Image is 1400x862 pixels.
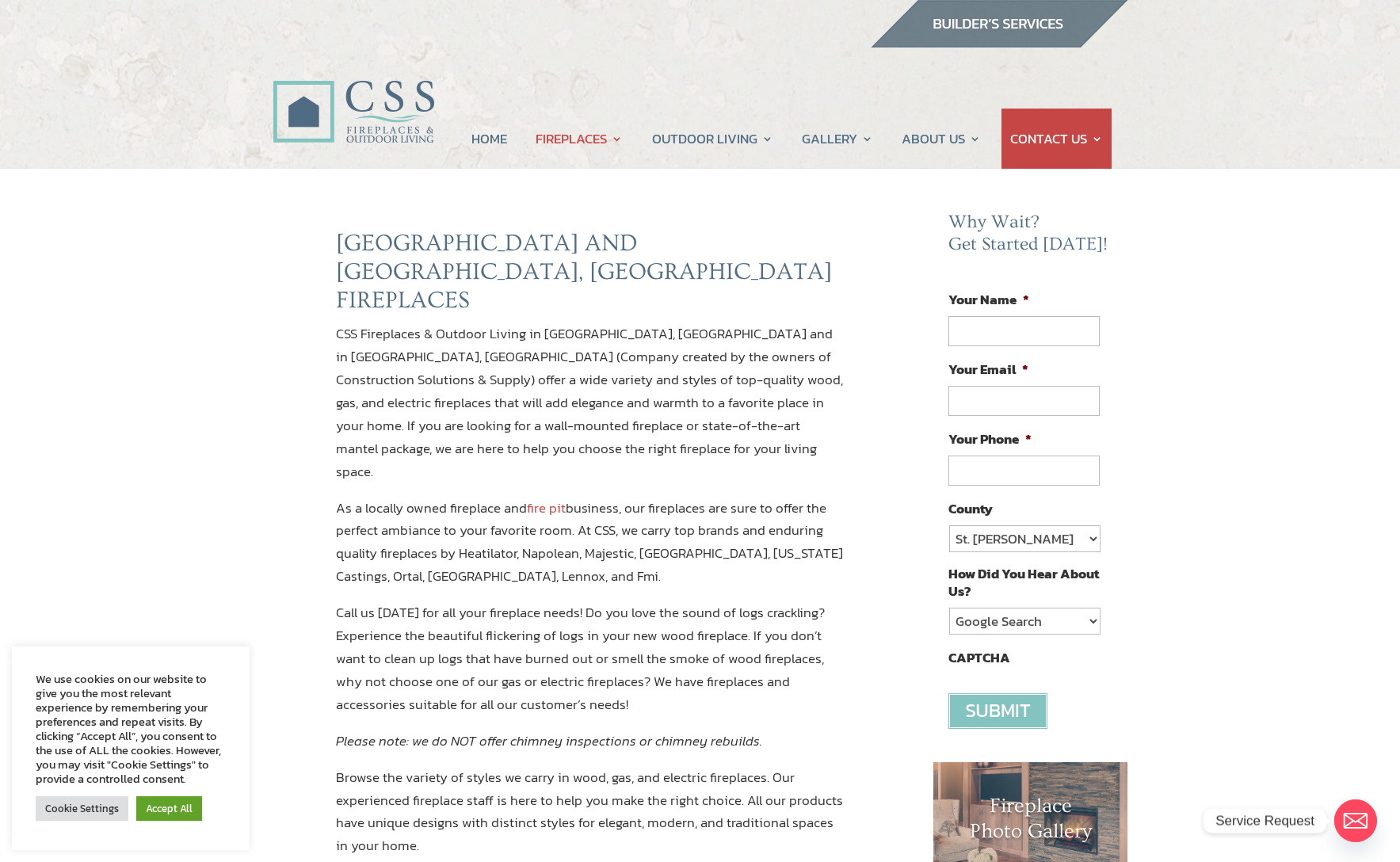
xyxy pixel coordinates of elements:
[336,601,845,730] p: Call us [DATE] for all your fireplace needs! Do you love the sound of logs crackling? Experience ...
[336,497,845,602] p: As a locally owned fireplace and business, our fireplaces are sure to offer the perfect ambiance ...
[802,109,873,169] a: GALLERY
[948,500,993,517] label: County
[948,430,1032,448] label: Your Phone
[336,322,845,496] p: CSS Fireplaces & Outdoor Living in [GEOGRAPHIC_DATA], [GEOGRAPHIC_DATA] and in [GEOGRAPHIC_DATA],...
[336,229,845,322] h2: [GEOGRAPHIC_DATA] AND [GEOGRAPHIC_DATA], [GEOGRAPHIC_DATA] FIREPLACES
[948,565,1099,600] label: How Did You Hear About Us?
[36,796,128,821] a: Cookie Settings
[965,794,1097,851] h1: Fireplace Photo Gallery
[36,672,226,786] div: We use cookies on our website to give you the most relevant experience by remembering your prefer...
[902,109,981,169] a: ABOUT US
[870,32,1128,53] a: builder services construction supply
[336,730,762,751] em: Please note: we do NOT offer chimney inspections or chimney rebuilds.
[948,291,1029,308] label: Your Name
[527,498,566,518] a: fire pit
[948,212,1112,263] h2: Why Wait? Get Started [DATE]!
[536,109,623,169] a: FIREPLACES
[948,649,1010,666] label: CAPTCHA
[471,109,507,169] a: HOME
[1010,109,1103,169] a: CONTACT US
[948,360,1028,378] label: Your Email
[136,796,202,821] a: Accept All
[948,693,1047,729] input: Submit
[273,36,434,151] img: CSS Fireplaces & Outdoor Living (Formerly Construction Solutions & Supply)- Jacksonville Ormond B...
[652,109,773,169] a: OUTDOOR LIVING
[1334,799,1377,842] a: Email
